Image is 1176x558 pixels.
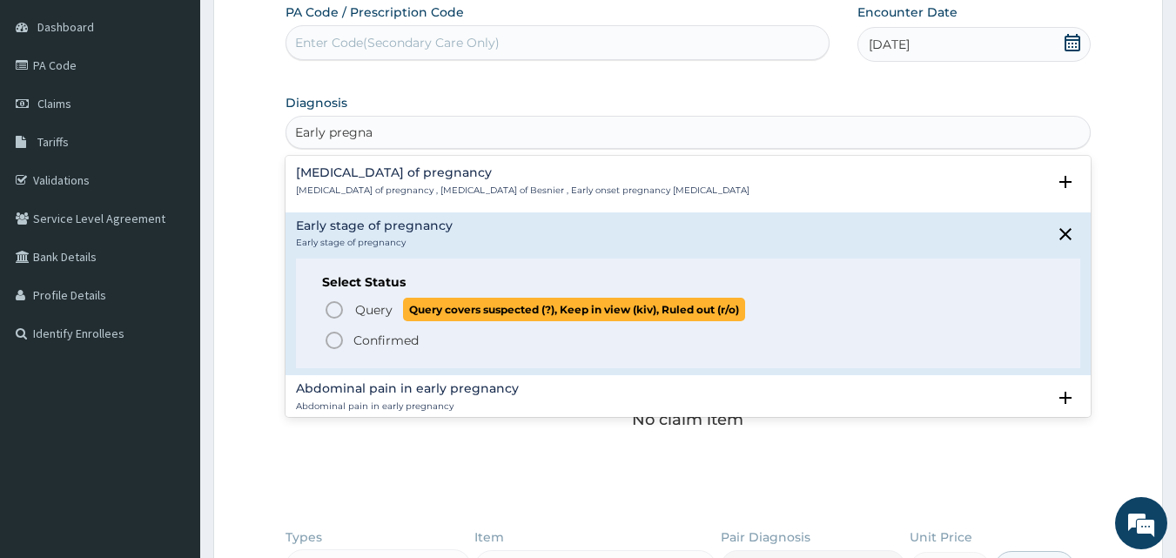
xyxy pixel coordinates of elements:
[91,97,292,120] div: Chat with us now
[403,298,745,321] span: Query covers suspected (?), Keep in view (kiv), Ruled out (r/o)
[324,330,345,351] i: status option filled
[296,400,519,413] p: Abdominal pain in early pregnancy
[296,382,519,395] h4: Abdominal pain in early pregnancy
[1055,387,1076,408] i: open select status
[9,373,332,434] textarea: Type your message and hit 'Enter'
[355,301,393,319] span: Query
[296,185,749,197] p: [MEDICAL_DATA] of pregnancy , [MEDICAL_DATA] of Besnier , Early onset pregnancy [MEDICAL_DATA]
[1055,171,1076,192] i: open select status
[322,276,1055,289] h6: Select Status
[101,168,240,344] span: We're online!
[296,166,749,179] h4: [MEDICAL_DATA] of pregnancy
[286,9,327,50] div: Minimize live chat window
[857,3,958,21] label: Encounter Date
[324,299,345,320] i: status option query
[295,34,500,51] div: Enter Code(Secondary Care Only)
[296,237,453,249] p: Early stage of pregnancy
[37,19,94,35] span: Dashboard
[286,3,464,21] label: PA Code / Prescription Code
[286,94,347,111] label: Diagnosis
[1055,224,1076,245] i: close select status
[353,332,419,349] p: Confirmed
[37,134,69,150] span: Tariffs
[37,96,71,111] span: Claims
[32,87,71,131] img: d_794563401_company_1708531726252_794563401
[632,411,743,428] p: No claim item
[296,219,453,232] h4: Early stage of pregnancy
[869,36,910,53] span: [DATE]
